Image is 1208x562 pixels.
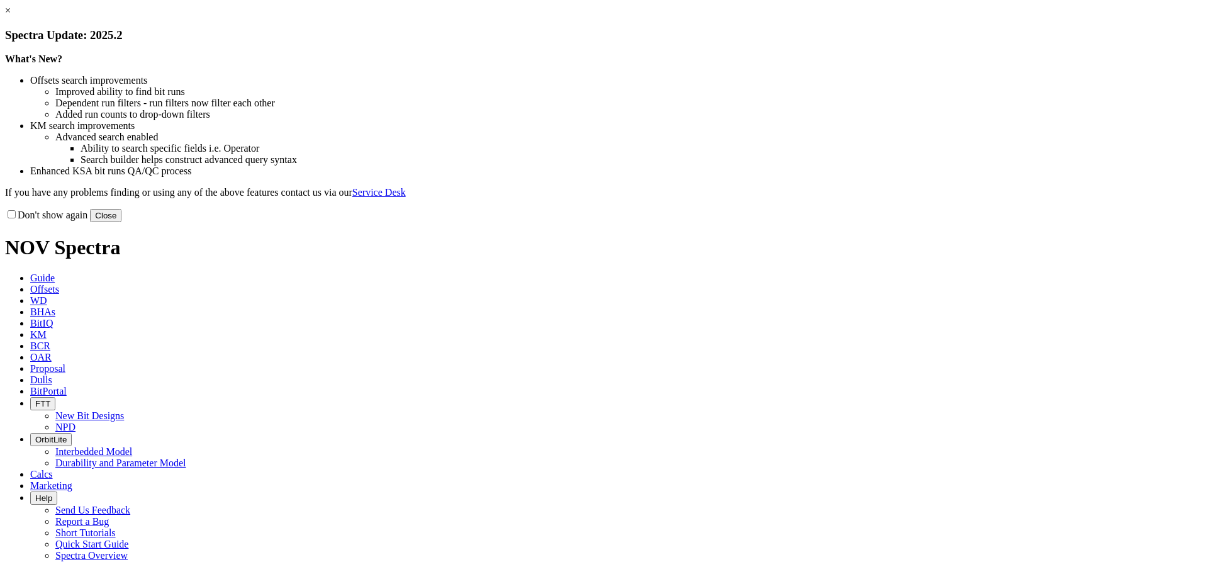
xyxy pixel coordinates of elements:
[30,374,52,385] span: Dulls
[55,527,116,538] a: Short Tutorials
[30,166,1203,177] li: Enhanced KSA bit runs QA/QC process
[55,98,1203,109] li: Dependent run filters - run filters now filter each other
[30,284,59,295] span: Offsets
[8,210,16,218] input: Don't show again
[55,86,1203,98] li: Improved ability to find bit runs
[5,210,87,220] label: Don't show again
[35,399,50,408] span: FTT
[35,435,67,444] span: OrbitLite
[55,109,1203,120] li: Added run counts to drop-down filters
[30,306,55,317] span: BHAs
[30,386,67,396] span: BitPortal
[55,516,109,527] a: Report a Bug
[55,410,124,421] a: New Bit Designs
[5,28,1203,42] h3: Spectra Update: 2025.2
[30,340,50,351] span: BCR
[55,132,1203,143] li: Advanced search enabled
[90,209,121,222] button: Close
[5,5,11,16] a: ×
[30,352,52,362] span: OAR
[55,458,186,468] a: Durability and Parameter Model
[5,187,1203,198] p: If you have any problems finding or using any of the above features contact us via our
[55,446,132,457] a: Interbedded Model
[30,469,53,480] span: Calcs
[55,422,75,432] a: NPD
[55,550,128,561] a: Spectra Overview
[81,154,1203,166] li: Search builder helps construct advanced query syntax
[55,539,128,549] a: Quick Start Guide
[30,329,47,340] span: KM
[81,143,1203,154] li: Ability to search specific fields i.e. Operator
[55,505,130,515] a: Send Us Feedback
[35,493,52,503] span: Help
[30,295,47,306] span: WD
[30,75,1203,86] li: Offsets search improvements
[30,318,53,329] span: BitIQ
[30,120,1203,132] li: KM search improvements
[30,273,55,283] span: Guide
[5,236,1203,259] h1: NOV Spectra
[5,53,62,64] strong: What's New?
[352,187,406,198] a: Service Desk
[30,480,72,491] span: Marketing
[30,363,65,374] span: Proposal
